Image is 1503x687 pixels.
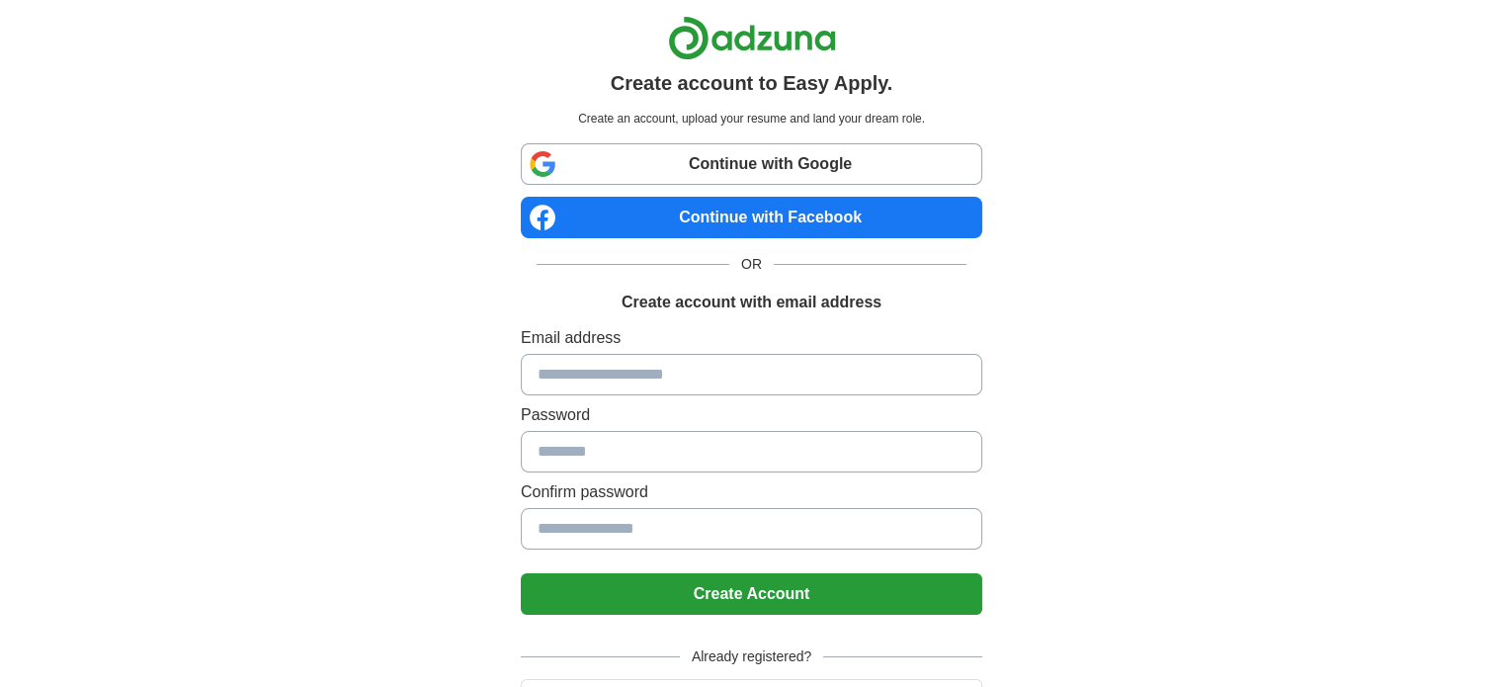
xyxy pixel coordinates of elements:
[521,573,982,615] button: Create Account
[521,326,982,350] label: Email address
[668,16,836,60] img: Adzuna logo
[680,646,823,667] span: Already registered?
[622,291,881,314] h1: Create account with email address
[521,480,982,504] label: Confirm password
[521,403,982,427] label: Password
[525,110,978,128] p: Create an account, upload your resume and land your dream role.
[611,68,893,98] h1: Create account to Easy Apply.
[521,197,982,238] a: Continue with Facebook
[521,143,982,185] a: Continue with Google
[729,254,774,275] span: OR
